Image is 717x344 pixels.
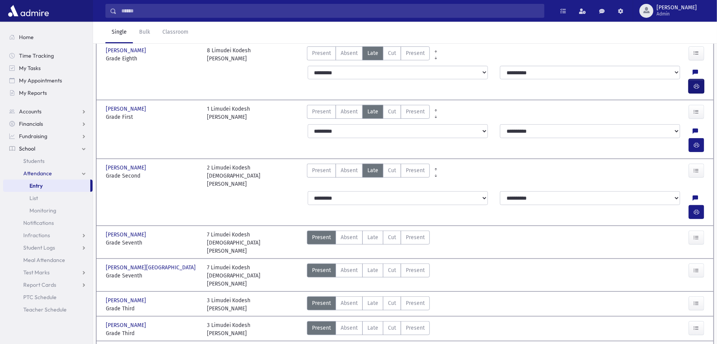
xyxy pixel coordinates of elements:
[106,296,148,305] span: [PERSON_NAME]
[23,306,67,313] span: Teacher Schedule
[23,281,56,288] span: Report Cards
[341,266,358,274] span: Absent
[207,264,300,288] div: 7 Limudei Kodesh [DEMOGRAPHIC_DATA][PERSON_NAME]
[307,164,430,188] div: AttTypes
[3,155,93,167] a: Students
[388,166,396,175] span: Cut
[367,166,378,175] span: Late
[3,118,93,130] a: Financials
[312,324,331,332] span: Present
[19,52,54,59] span: Time Tracking
[3,105,93,118] a: Accounts
[106,264,197,272] span: [PERSON_NAME][GEOGRAPHIC_DATA]
[106,113,199,121] span: Grade First
[307,296,430,313] div: AttTypes
[367,324,378,332] span: Late
[29,207,56,214] span: Monitoring
[106,272,199,280] span: Grade Seventh
[307,46,430,63] div: AttTypes
[207,105,250,121] div: 1 Limudei Kodesh [PERSON_NAME]
[341,166,358,175] span: Absent
[388,233,396,241] span: Cut
[207,231,300,255] div: 7 Limudei Kodesh [DEMOGRAPHIC_DATA][PERSON_NAME]
[341,299,358,307] span: Absent
[307,321,430,337] div: AttTypes
[3,87,93,99] a: My Reports
[3,142,93,155] a: School
[312,166,331,175] span: Present
[3,62,93,74] a: My Tasks
[23,269,50,276] span: Test Marks
[207,296,251,313] div: 3 Limudei Kodesh [PERSON_NAME]
[307,105,430,121] div: AttTypes
[388,299,396,307] span: Cut
[29,195,38,202] span: List
[23,244,55,251] span: Student Logs
[367,49,378,57] span: Late
[3,303,93,316] a: Teacher Schedule
[106,321,148,329] span: [PERSON_NAME]
[105,22,133,43] a: Single
[312,299,331,307] span: Present
[3,180,90,192] a: Entry
[341,233,358,241] span: Absent
[23,219,54,226] span: Notifications
[367,108,378,116] span: Late
[3,241,93,254] a: Student Logs
[388,108,396,116] span: Cut
[106,329,199,337] span: Grade Third
[312,108,331,116] span: Present
[23,157,45,164] span: Students
[367,299,378,307] span: Late
[3,229,93,241] a: Infractions
[106,231,148,239] span: [PERSON_NAME]
[19,34,34,41] span: Home
[406,266,425,274] span: Present
[367,233,378,241] span: Late
[657,11,697,17] span: Admin
[117,4,544,18] input: Search
[106,46,148,55] span: [PERSON_NAME]
[19,120,43,127] span: Financials
[367,266,378,274] span: Late
[3,254,93,266] a: Meal Attendance
[388,266,396,274] span: Cut
[19,145,35,152] span: School
[19,89,47,96] span: My Reports
[341,324,358,332] span: Absent
[406,49,425,57] span: Present
[19,133,47,140] span: Fundraising
[6,3,51,19] img: AdmirePro
[106,172,199,180] span: Grade Second
[406,166,425,175] span: Present
[19,77,62,84] span: My Appointments
[106,105,148,113] span: [PERSON_NAME]
[406,299,425,307] span: Present
[133,22,156,43] a: Bulk
[3,291,93,303] a: PTC Schedule
[23,232,50,239] span: Infractions
[106,55,199,63] span: Grade Eighth
[406,324,425,332] span: Present
[3,217,93,229] a: Notifications
[657,5,697,11] span: [PERSON_NAME]
[341,49,358,57] span: Absent
[19,108,41,115] span: Accounts
[3,266,93,279] a: Test Marks
[3,204,93,217] a: Monitoring
[207,321,251,337] div: 3 Limudei Kodesh [PERSON_NAME]
[388,49,396,57] span: Cut
[3,50,93,62] a: Time Tracking
[312,233,331,241] span: Present
[106,239,199,247] span: Grade Seventh
[106,305,199,313] span: Grade Third
[388,324,396,332] span: Cut
[406,233,425,241] span: Present
[23,294,57,301] span: PTC Schedule
[23,170,52,177] span: Attendance
[406,108,425,116] span: Present
[341,108,358,116] span: Absent
[23,257,65,264] span: Meal Attendance
[3,31,93,43] a: Home
[19,65,41,72] span: My Tasks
